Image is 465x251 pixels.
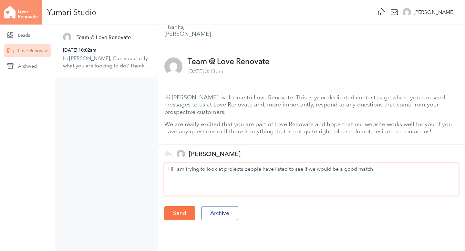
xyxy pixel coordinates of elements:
img: icon-reply-ac834aec54204c063c573bf1a4dfd4ea31506a4d00da0e2d5d9750c7fac4ec2a.png [164,150,173,157]
img: b707d2b707f1e402b06a50f64b0289dc.png [403,8,411,16]
p: Hi [PERSON_NAME], welcome to Love Renovate. This is your dedicated contact page where you can sen... [164,94,459,115]
time: August 19, 2025 10:02am [63,47,96,53]
input: Send [164,206,195,220]
h5: Team @ Love Renovate [77,34,131,41]
a: Leads [4,29,51,42]
div: Archive [201,206,238,220]
h5: [PERSON_NAME] [189,150,241,158]
img: b707d2b707f1e402b06a50f64b0289dc.png [177,150,185,158]
a: Team @ Love Renovate August 19, 2025 10:02am Hi [PERSON_NAME], Can you clarify what you are looki... [55,25,158,77]
p: Team @ Love Renovate [188,58,270,65]
p: Thanks, [PERSON_NAME] [164,23,459,38]
a: Archive [196,210,238,216]
div: [PERSON_NAME] [414,8,455,16]
p: We are really excited that you are part of Love Renovate and hope that our website works well for... [164,121,459,135]
a: Archived [4,60,51,73]
img: 74a32bb7b74923f401186557a47c9245.png [164,57,182,75]
img: 74a32bb7b74923f401186557a47c9245.png [63,33,71,41]
a: Love Renovate [4,44,51,57]
div: Yumari Studio [47,10,97,15]
p: Hi [PERSON_NAME], Can you clarify what you are looking to do? Thanks, [PERSON_NAME] [63,55,150,69]
time: August 11, 2025 3:13pm [188,68,223,74]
